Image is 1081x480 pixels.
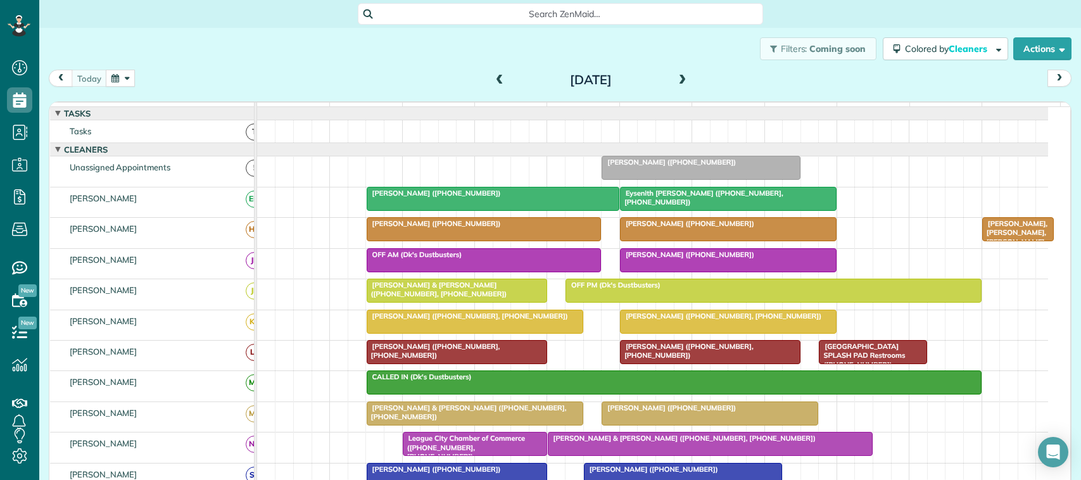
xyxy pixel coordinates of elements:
span: T [246,123,263,141]
button: today [72,70,107,87]
span: LF [246,344,263,361]
span: [PERSON_NAME] ([PHONE_NUMBER]) [619,250,755,259]
span: Tasks [61,108,93,118]
span: 10am [475,105,503,115]
span: ! [246,160,263,177]
span: MT [246,374,263,391]
span: League City Chamber of Commerce ([PHONE_NUMBER], [PHONE_NUMBER]) [402,434,525,461]
span: Colored by [905,43,992,54]
span: New [18,317,37,329]
div: Open Intercom Messenger [1038,437,1068,467]
span: Unassigned Appointments [67,162,173,172]
button: Actions [1013,37,1072,60]
span: [PERSON_NAME] ([PHONE_NUMBER]) [366,219,502,228]
span: 8am [330,105,353,115]
span: JB [246,252,263,269]
span: [PERSON_NAME] [67,346,140,357]
span: [PERSON_NAME] [67,377,140,387]
span: Cleaners [949,43,989,54]
span: [PERSON_NAME] [67,438,140,448]
button: Colored byCleaners [883,37,1008,60]
span: [PERSON_NAME] ([PHONE_NUMBER]) [619,219,755,228]
span: 3pm [837,105,859,115]
span: OFF PM (Dk's Dustbusters) [565,281,661,289]
button: next [1047,70,1072,87]
span: [PERSON_NAME] ([PHONE_NUMBER]) [601,158,736,167]
span: MB [246,405,263,422]
span: Cleaners [61,144,110,155]
span: 12pm [620,105,647,115]
span: 2pm [765,105,787,115]
span: OFF AM (Dk's Dustbusters) [366,250,463,259]
span: [PERSON_NAME] ([PHONE_NUMBER], [PHONE_NUMBER]) [619,312,822,320]
span: JR [246,282,263,300]
span: [PERSON_NAME] & [PERSON_NAME] ([PHONE_NUMBER], [PHONE_NUMBER]) [547,434,816,443]
button: prev [49,70,73,87]
span: [PERSON_NAME] [67,255,140,265]
span: [PERSON_NAME] & [PERSON_NAME] ([PHONE_NUMBER], [PHONE_NUMBER]) [366,281,508,298]
span: [PERSON_NAME] [67,408,140,418]
span: CALLED IN (Dk's Dustbusters) [366,372,472,381]
span: Filters: [781,43,807,54]
span: KB [246,313,263,331]
span: Eysenith [PERSON_NAME] ([PHONE_NUMBER], [PHONE_NUMBER]) [619,189,783,206]
span: Tasks [67,126,94,136]
span: EM [246,191,263,208]
span: [PERSON_NAME] [67,193,140,203]
span: [PERSON_NAME] ([PHONE_NUMBER]) [601,403,736,412]
span: [PERSON_NAME] [67,285,140,295]
span: [PERSON_NAME] [67,316,140,326]
span: [PERSON_NAME] & [PERSON_NAME] ([PHONE_NUMBER], [PHONE_NUMBER]) [366,403,567,421]
span: [PERSON_NAME], [PERSON_NAME], [PERSON_NAME], [PERSON_NAME], [PERSON_NAME] & [PERSON_NAME] P.C ([P... [982,219,1048,328]
span: Coming soon [809,43,866,54]
span: 5pm [982,105,1004,115]
span: 9am [403,105,426,115]
span: [PERSON_NAME] ([PHONE_NUMBER]) [366,465,502,474]
span: New [18,284,37,297]
h2: [DATE] [512,73,670,87]
span: [PERSON_NAME] ([PHONE_NUMBER], [PHONE_NUMBER]) [619,342,754,360]
span: [PERSON_NAME] ([PHONE_NUMBER]) [366,189,502,198]
span: 7am [257,105,281,115]
span: [PERSON_NAME] ([PHONE_NUMBER], [PHONE_NUMBER]) [366,312,569,320]
span: [PERSON_NAME] ([PHONE_NUMBER], [PHONE_NUMBER]) [366,342,500,360]
span: [GEOGRAPHIC_DATA] SPLASH PAD Restrooms ([PHONE_NUMBER]) [818,342,905,369]
span: 4pm [910,105,932,115]
span: NN [246,436,263,453]
span: [PERSON_NAME] [67,469,140,479]
span: 11am [547,105,576,115]
span: [PERSON_NAME] ([PHONE_NUMBER]) [583,465,719,474]
span: HC [246,221,263,238]
span: 1pm [692,105,714,115]
span: [PERSON_NAME] [67,224,140,234]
